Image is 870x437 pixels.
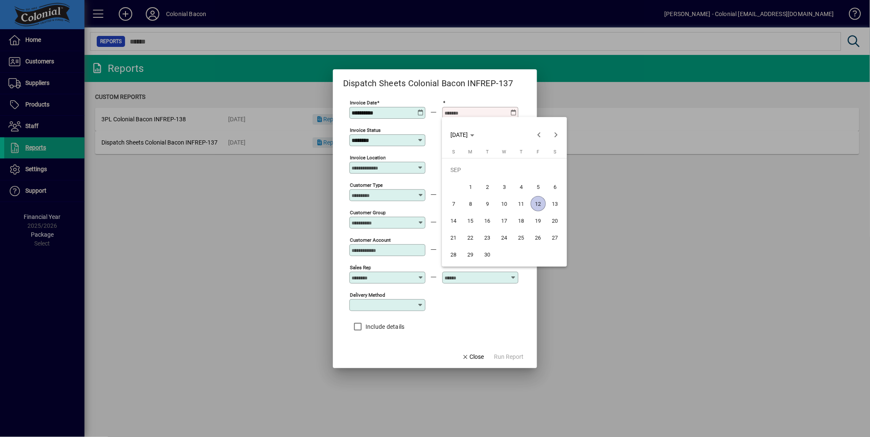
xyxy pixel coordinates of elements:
button: Sat Sep 27 2025 [547,229,564,246]
button: Tue Sep 16 2025 [479,212,496,229]
span: W [502,149,507,155]
span: 30 [480,247,495,262]
span: 2 [480,179,495,194]
button: Sat Sep 20 2025 [547,212,564,229]
span: S [452,149,455,155]
span: 18 [514,213,529,228]
button: Mon Sep 22 2025 [462,229,479,246]
span: [DATE] [451,131,468,138]
button: Wed Sep 03 2025 [496,178,513,195]
span: 26 [531,230,546,245]
button: Fri Sep 05 2025 [530,178,547,195]
button: Previous month [531,126,548,143]
span: 21 [446,230,461,245]
span: 25 [514,230,529,245]
button: Sun Sep 21 2025 [445,229,462,246]
button: Fri Sep 26 2025 [530,229,547,246]
button: Wed Sep 10 2025 [496,195,513,212]
span: 20 [548,213,563,228]
button: Sat Sep 13 2025 [547,195,564,212]
button: Thu Sep 18 2025 [513,212,530,229]
span: S [554,149,556,155]
span: 23 [480,230,495,245]
span: 19 [531,213,546,228]
span: 17 [497,213,512,228]
span: 22 [463,230,478,245]
button: Mon Sep 29 2025 [462,246,479,263]
span: 29 [463,247,478,262]
button: Sun Sep 14 2025 [445,212,462,229]
span: 5 [531,179,546,194]
span: 4 [514,179,529,194]
span: 6 [548,179,563,194]
button: Wed Sep 24 2025 [496,229,513,246]
span: 10 [497,196,512,211]
span: 8 [463,196,478,211]
span: 7 [446,196,461,211]
button: Next month [548,126,565,143]
button: Wed Sep 17 2025 [496,212,513,229]
td: SEP [445,161,564,178]
span: 15 [463,213,478,228]
span: 11 [514,196,529,211]
button: Tue Sep 02 2025 [479,178,496,195]
span: T [486,149,489,155]
span: 12 [531,196,546,211]
span: 28 [446,247,461,262]
span: 14 [446,213,461,228]
button: Thu Sep 25 2025 [513,229,530,246]
button: Sun Sep 07 2025 [445,195,462,212]
span: 24 [497,230,512,245]
span: 27 [548,230,563,245]
button: Sun Sep 28 2025 [445,246,462,263]
button: Fri Sep 19 2025 [530,212,547,229]
button: Mon Sep 15 2025 [462,212,479,229]
span: F [537,149,540,155]
span: M [469,149,473,155]
button: Fri Sep 12 2025 [530,195,547,212]
button: Mon Sep 08 2025 [462,195,479,212]
button: Tue Sep 09 2025 [479,195,496,212]
button: Mon Sep 01 2025 [462,178,479,195]
button: Tue Sep 23 2025 [479,229,496,246]
button: Tue Sep 30 2025 [479,246,496,263]
button: Choose month and year [447,127,478,142]
button: Thu Sep 11 2025 [513,195,530,212]
span: 1 [463,179,478,194]
span: T [520,149,523,155]
span: 13 [548,196,563,211]
button: Sat Sep 06 2025 [547,178,564,195]
span: 16 [480,213,495,228]
span: 9 [480,196,495,211]
button: Thu Sep 04 2025 [513,178,530,195]
span: 3 [497,179,512,194]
